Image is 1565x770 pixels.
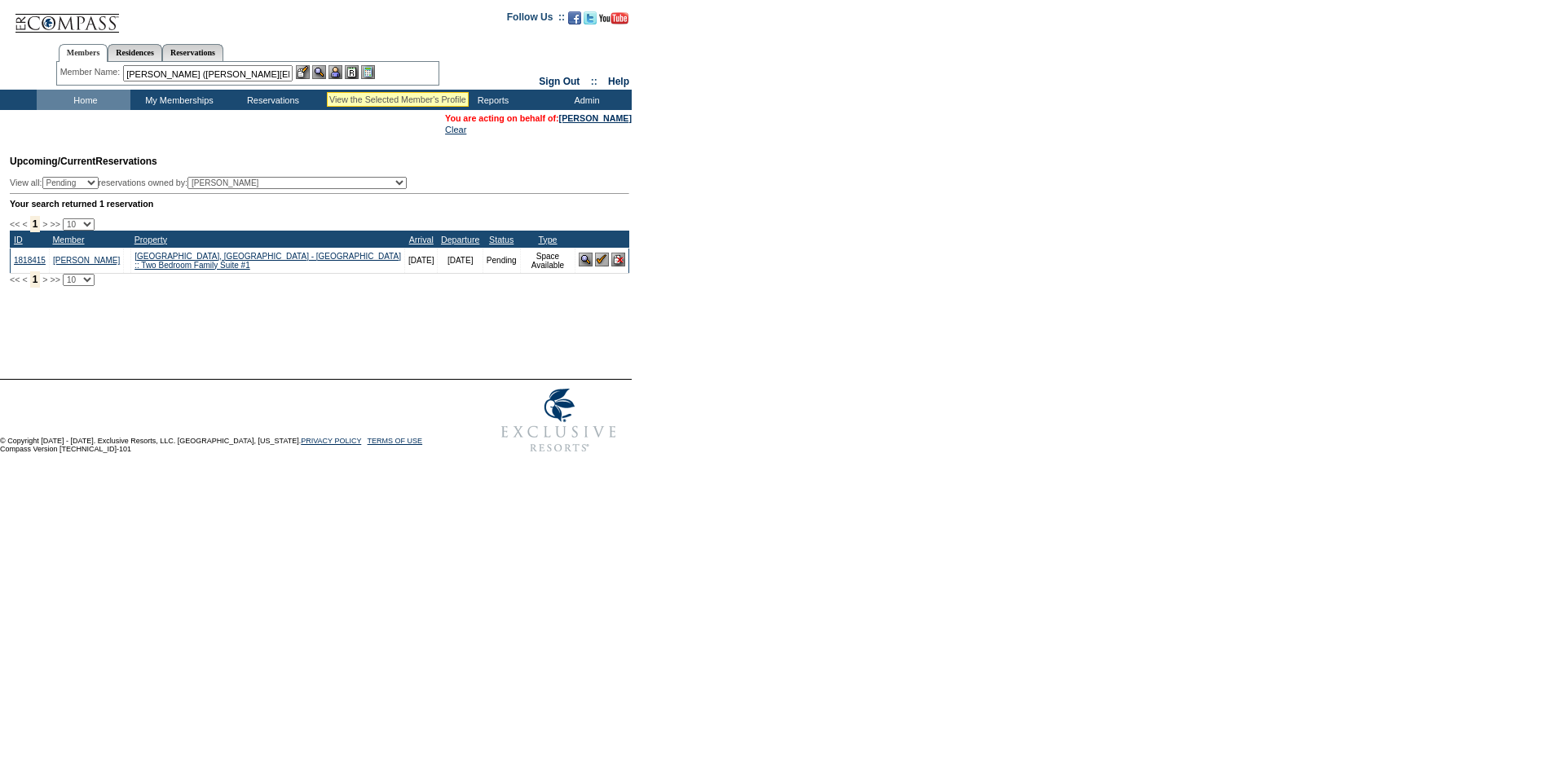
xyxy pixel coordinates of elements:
a: Property [134,235,167,244]
a: Sign Out [539,76,580,87]
a: Become our fan on Facebook [568,16,581,26]
img: Follow us on Twitter [584,11,597,24]
span: < [22,219,27,229]
td: [DATE] [404,248,437,273]
a: [PERSON_NAME] [559,113,632,123]
a: [PERSON_NAME] [53,256,120,265]
span: >> [50,275,60,284]
font: You are acting on behalf of: [445,113,632,123]
td: Home [37,90,130,110]
a: Clear [445,125,466,134]
img: Subscribe to our YouTube Channel [599,12,628,24]
img: Confirm Reservation [595,253,609,266]
td: [DATE] [438,248,483,273]
a: 1818415 [14,256,46,265]
img: b_calculator.gif [361,65,375,79]
img: Become our fan on Facebook [568,11,581,24]
a: ID [14,235,23,244]
a: Arrival [409,235,434,244]
td: Pending [483,248,520,273]
td: Follow Us :: [507,10,565,29]
div: Member Name: [60,65,123,79]
img: Impersonate [328,65,342,79]
span: >> [50,219,60,229]
span: < [22,275,27,284]
div: Your search returned 1 reservation [10,199,629,209]
td: My Memberships [130,90,224,110]
td: Admin [538,90,632,110]
img: View Reservation [579,253,593,266]
span: 1 [30,216,41,232]
span: > [42,219,47,229]
td: Reports [444,90,538,110]
span: << [10,219,20,229]
span: << [10,275,20,284]
img: Exclusive Resorts [486,380,632,461]
a: Members [59,44,108,62]
span: Upcoming/Current [10,156,95,167]
a: Member [52,235,84,244]
td: Vacation Collection [318,90,444,110]
img: b_edit.gif [296,65,310,79]
a: Residences [108,44,162,61]
img: View [312,65,326,79]
img: Cancel Reservation [611,253,625,266]
a: PRIVACY POLICY [301,437,361,445]
a: [GEOGRAPHIC_DATA], [GEOGRAPHIC_DATA] - [GEOGRAPHIC_DATA] :: Two Bedroom Family Suite #1 [134,252,401,270]
a: Help [608,76,629,87]
a: Status [489,235,514,244]
a: Type [538,235,557,244]
div: View all: reservations owned by: [10,177,414,189]
td: Reservations [224,90,318,110]
div: View the Selected Member's Profile [329,95,466,104]
a: Reservations [162,44,223,61]
a: TERMS OF USE [368,437,423,445]
a: Departure [441,235,479,244]
img: Reservations [345,65,359,79]
span: > [42,275,47,284]
a: Subscribe to our YouTube Channel [599,16,628,26]
span: 1 [30,271,41,288]
span: :: [591,76,597,87]
span: Reservations [10,156,157,167]
a: Follow us on Twitter [584,16,597,26]
td: Space Available [520,248,575,273]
